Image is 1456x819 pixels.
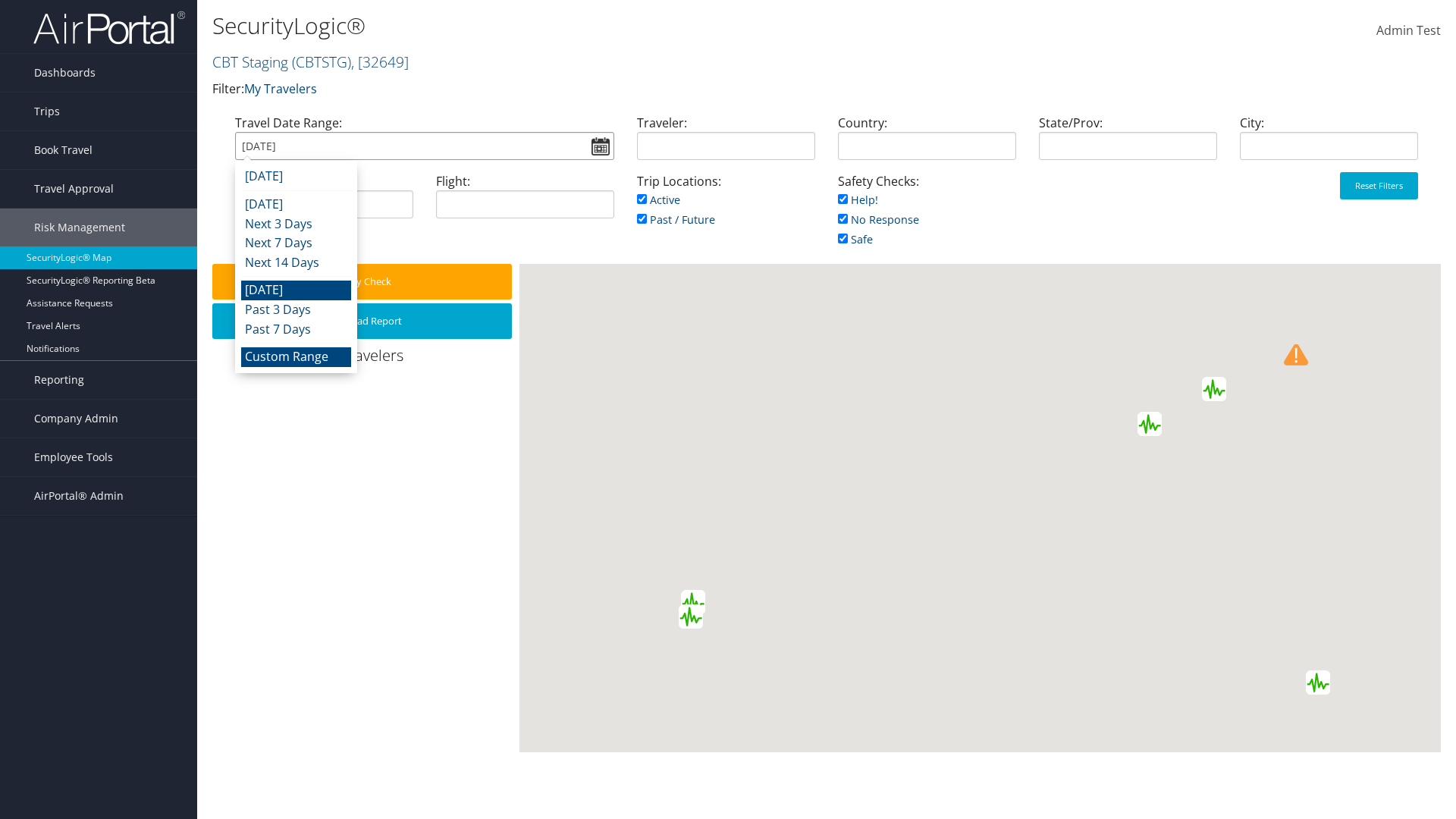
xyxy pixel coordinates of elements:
a: CBT Staging [212,52,409,72]
div: Green earthquake alert (Magnitude 4.9M, Depth:208.929km) in Bolivia 09/09/2025 13:03 UTC, 110 tho... [681,590,705,614]
a: Help! [838,193,878,207]
div: Air/Hotel/Rail: [224,172,425,231]
span: Admin Test [1376,22,1441,39]
li: Next 7 Days [241,234,351,253]
span: AirPortal® Admin [34,477,124,515]
div: 0 Travelers [212,345,519,374]
span: Book Travel [34,131,93,169]
div: Green earthquake alert (Magnitude 4.5M, Depth:14.806km) in Islamic Republic of Iran 09/09/2025 13... [1202,377,1226,401]
h1: SecurityLogic® [212,10,1031,42]
li: Custom Range [241,347,351,367]
a: Admin Test [1376,8,1441,55]
span: , [ 32649 ] [351,52,409,72]
li: Past 3 Days [241,300,351,320]
li: [DATE] [241,195,351,215]
a: Safe [838,232,873,246]
button: Download Report [212,303,512,339]
button: Reset Filters [1340,172,1418,199]
a: Active [637,193,680,207]
div: Flight: [425,172,626,231]
span: Trips [34,93,60,130]
div: Green earthquake alert (Magnitude 4.5M, Depth:10km) in Sudan 09/09/2025 20:36 UTC, No people affe... [1137,412,1162,436]
a: Past / Future [637,212,715,227]
span: Risk Management [34,209,125,246]
div: City: [1228,114,1429,172]
span: Reporting [34,361,84,399]
div: Traveler: [626,114,827,172]
div: Travel Date Range: [224,114,626,172]
p: Filter: [212,80,1031,99]
li: [DATE] [241,281,351,300]
span: Travel Approval [34,170,114,208]
li: [DATE] [241,167,351,187]
div: State/Prov: [1028,114,1228,172]
span: Dashboards [34,54,96,92]
div: Green earthquake alert (Magnitude 5.3M, Depth:10km) in [unknown] 09/09/2025 15:21 UTC, [unknown]. [1306,670,1330,695]
a: No Response [838,212,919,227]
a: My Travelers [244,80,317,97]
div: Country: [827,114,1028,172]
span: ( CBTSTG ) [292,52,351,72]
img: airportal-logo.png [33,10,185,45]
div: Green earthquake alert (Magnitude 4.5M, Depth:169.452km) in Argentina 09/09/2025 17:35 UTC, 8 tho... [679,604,703,629]
li: Next 3 Days [241,215,351,234]
span: Employee Tools [34,438,113,476]
button: Safety Check [212,264,512,300]
li: Past 7 Days [241,320,351,340]
div: Trip Locations: [626,172,827,244]
span: Company Admin [34,400,118,438]
li: Next 14 Days [241,253,351,273]
div: Safety Checks: [827,172,1028,264]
